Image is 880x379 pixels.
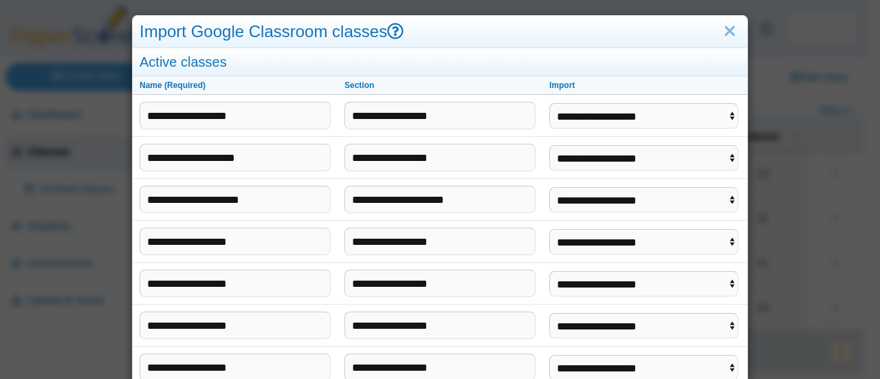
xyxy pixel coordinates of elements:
[719,20,740,43] a: Close
[133,48,747,76] div: Active classes
[133,76,338,96] th: Name (Required)
[133,16,747,48] div: Import Google Classroom classes
[338,76,542,96] th: Section
[542,76,747,96] th: Import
